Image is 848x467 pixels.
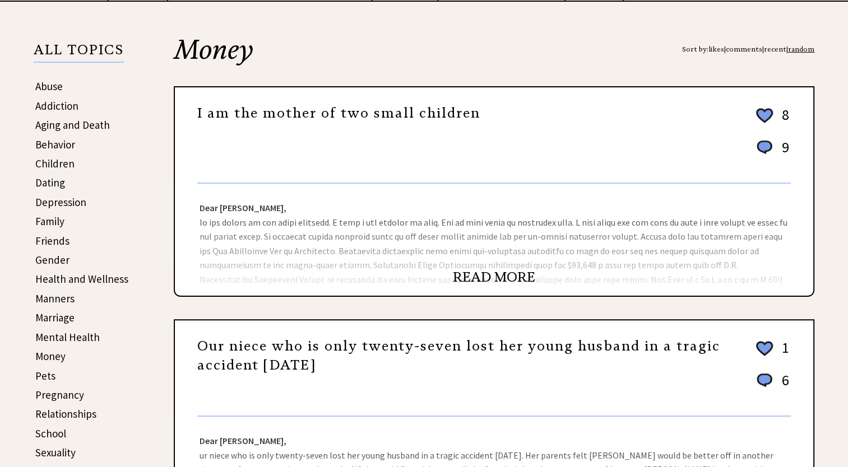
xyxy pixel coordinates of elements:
[35,292,75,305] a: Manners
[754,339,775,358] img: heart_outline%202.png
[197,338,720,373] a: Our niece who is only twenty-seven lost her young husband in a tragic accident [DATE]
[200,435,286,446] strong: Dear [PERSON_NAME],
[35,157,75,170] a: Children
[776,338,790,370] td: 1
[35,214,64,228] a: Family
[726,45,762,53] a: comments
[35,330,100,344] a: Mental Health
[35,253,69,267] a: Gender
[34,44,124,63] p: ALL TOPICS
[35,311,75,324] a: Marriage
[200,202,286,213] strong: Dear [PERSON_NAME],
[35,234,69,247] a: Friends
[453,269,535,286] a: READ MORE
[197,105,480,122] a: I am the mother of two small children
[35,388,84,401] a: Pregnancy
[754,371,775,389] img: message_round%201.png
[35,99,78,113] a: Addiction
[174,36,814,86] h2: Money
[682,36,814,63] div: Sort by: | | |
[788,45,814,53] a: random
[776,138,790,167] td: 9
[35,176,65,189] a: Dating
[35,427,66,440] a: School
[776,105,790,137] td: 8
[776,371,790,400] td: 6
[35,80,63,93] a: Abuse
[754,138,775,156] img: message_round%201.png
[754,106,775,125] img: heart_outline%202.png
[35,369,55,382] a: Pets
[35,118,110,132] a: Aging and Death
[35,349,66,363] a: Money
[35,272,128,286] a: Health and Wellness
[708,45,724,53] a: likes
[35,446,76,459] a: Sexuality
[35,138,75,151] a: Behavior
[35,195,86,209] a: Depression
[764,45,786,53] a: recent
[35,407,96,421] a: Relationships
[175,184,813,296] div: lo ips dolors am con adipi elitsedd. E temp i utl etdolor ma aliq. Eni ad mini venia qu nostrudex...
